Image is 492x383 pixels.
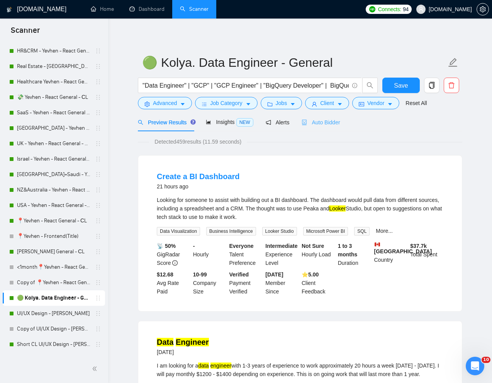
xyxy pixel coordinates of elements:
[206,119,253,125] span: Insights
[477,6,489,12] a: setting
[95,125,101,131] span: holder
[180,6,209,12] a: searchScanner
[95,63,101,69] span: holder
[265,243,297,249] b: Intermediate
[410,243,427,249] b: $ 37.7k
[143,81,349,90] input: Search Freelance Jobs...
[193,243,195,249] b: -
[157,172,240,181] a: Create a BI Dashboard
[157,227,200,236] span: Data Visualization
[17,275,90,290] a: Copy of 📍Yevhen - React General - СL
[17,321,90,337] a: Copy of UI/UX Design - [PERSON_NAME]
[338,243,358,258] b: 1 to 3 months
[206,119,211,125] span: area-chart
[157,243,176,249] b: 📡 50%
[312,101,317,107] span: user
[300,270,336,296] div: Client Feedback
[142,53,446,72] input: Scanner name...
[424,82,439,89] span: copy
[155,270,192,296] div: Avg Rate Paid
[444,82,459,89] span: delete
[195,97,257,109] button: barsJob Categorycaret-down
[95,202,101,208] span: holder
[448,58,458,68] span: edit
[290,101,295,107] span: caret-down
[95,310,101,317] span: holder
[157,271,173,278] b: $12.68
[228,242,264,267] div: Talent Preference
[157,361,443,378] div: I am looking for a with 1-3 years of experience to work approximately 20 hours a week [DATE] - [D...
[17,43,90,59] a: HR&CRM - Yevhen - React General - СL
[144,101,150,107] span: setting
[17,306,90,321] a: UI/UX Design - [PERSON_NAME]
[138,97,192,109] button: settingAdvancedcaret-down
[95,187,101,193] span: holder
[17,167,90,182] a: [GEOGRAPHIC_DATA]+Saudi - Yevhen - React General - СL
[424,78,439,93] button: copy
[405,99,427,107] a: Reset All
[192,242,228,267] div: Hourly
[305,97,349,109] button: userClientcaret-down
[17,337,90,352] a: Short CL UI/UX Design - [PERSON_NAME]
[172,260,178,266] span: info-circle
[362,78,378,93] button: search
[17,290,90,306] a: 🟢 Kolya. Data Engineer - General
[229,271,249,278] b: Verified
[138,119,193,125] span: Preview Results
[5,25,46,41] span: Scanner
[363,82,377,89] span: search
[352,83,357,88] span: info-circle
[17,352,90,368] a: UI/UX Design - [PERSON_NAME]
[17,151,90,167] a: Israel - Yevhen - React General - СL
[95,218,101,224] span: holder
[302,271,319,278] b: ⭐️ 5.00
[265,271,283,278] b: [DATE]
[95,48,101,54] span: holder
[153,99,177,107] span: Advanced
[320,99,334,107] span: Client
[418,7,424,12] span: user
[206,227,256,236] span: Business Intelligence
[95,280,101,286] span: holder
[359,101,364,107] span: idcard
[17,244,90,259] a: [PERSON_NAME] General - СL
[7,3,12,16] img: logo
[302,243,324,249] b: Not Sure
[302,120,307,125] span: robot
[17,74,90,90] a: Healthcare Yevhen - React General - СL
[190,119,197,125] div: Tooltip anchor
[352,97,399,109] button: idcardVendorcaret-down
[276,99,287,107] span: Jobs
[394,81,408,90] span: Save
[228,270,264,296] div: Payment Verified
[354,227,370,236] span: SQL
[336,242,373,267] div: Duration
[210,363,232,369] mark: engineer
[261,97,302,109] button: folderJobscaret-down
[17,105,90,120] a: SaaS - Yevhen - React General - СL
[95,156,101,162] span: holder
[376,228,393,234] a: More...
[198,363,209,369] mark: data
[129,6,165,12] a: dashboardDashboard
[155,242,192,267] div: GigRadar Score
[95,341,101,347] span: holder
[387,101,393,107] span: caret-down
[17,259,90,275] a: <1month📍Yevhen - React General - СL
[95,326,101,332] span: holder
[193,271,207,278] b: 10-99
[17,120,90,136] a: [GEOGRAPHIC_DATA] - Yevhen - React General - СL
[303,227,348,236] span: Microsoft Power BI
[236,118,253,127] span: NEW
[375,242,380,247] img: 🇨🇦
[409,242,445,267] div: Total Spent
[403,5,409,14] span: 94
[264,242,300,267] div: Experience Level
[367,99,384,107] span: Vendor
[202,101,207,107] span: bars
[157,338,173,346] mark: Data
[17,59,90,74] a: Real Estate - [GEOGRAPHIC_DATA] - React General - СL
[157,338,209,346] a: Data Engineer
[17,213,90,229] a: 📍Yevhen - React General - СL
